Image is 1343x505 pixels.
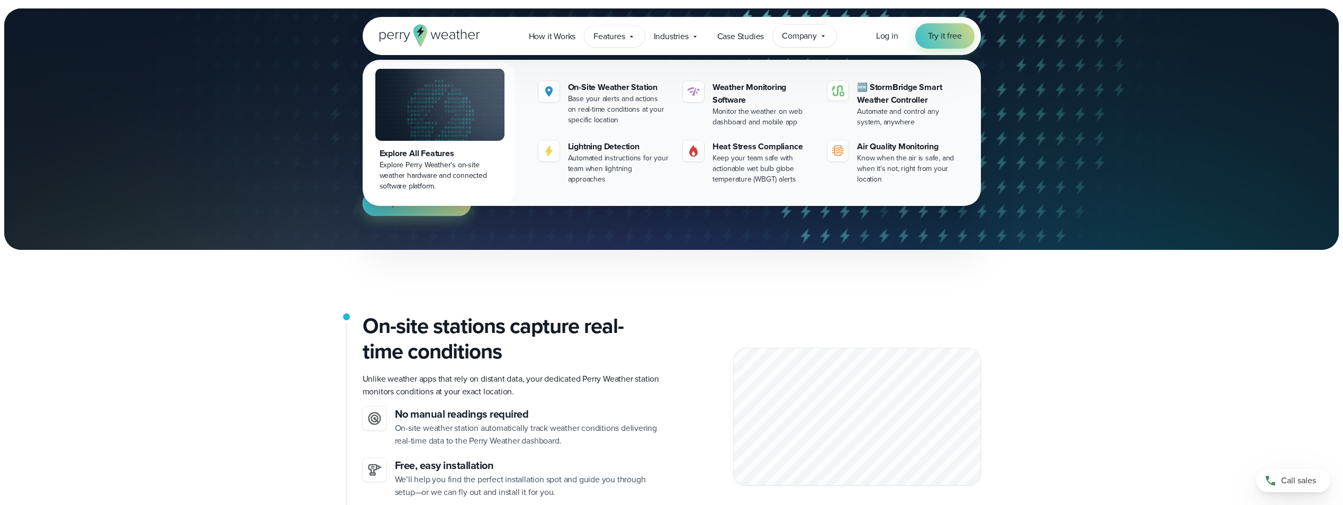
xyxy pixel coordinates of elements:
div: Know when the air is safe, and when it's not, right from your location [857,153,959,185]
div: Automated instructions for your team when lightning approaches [568,153,670,185]
a: How it Works [520,25,585,47]
span: Case Studies [717,30,764,43]
div: Automate and control any system, anywhere [857,106,959,128]
img: lightning-icon.svg [543,145,555,157]
img: Location.svg [543,85,555,98]
a: Air Quality Monitoring Know when the air is safe, and when it's not, right from your location [823,136,963,189]
div: Air Quality Monitoring [857,140,959,153]
span: Features [593,30,625,43]
div: Explore Perry Weather's on-site weather hardware and connected software platform. [380,160,500,192]
div: Lightning Detection [568,140,670,153]
span: Try it free [928,30,962,42]
a: Weather Monitoring Software Monitor the weather on web dashboard and mobile app [679,77,819,132]
h2: On-site stations capture real-time conditions [363,313,663,364]
div: Monitor the weather on web dashboard and mobile app [713,106,815,128]
p: On-site weather station automatically track weather conditions delivering real-time data to the P... [395,422,663,447]
div: Base your alerts and actions on real-time conditions at your specific location [568,94,670,125]
div: Heat Stress Compliance [713,140,815,153]
span: Industries [654,30,689,43]
span: How it Works [529,30,576,43]
img: stormbridge-icon-V6.svg [832,85,844,96]
a: Try it free [915,23,975,49]
p: Unlike weather apps that rely on distant data, your dedicated Perry Weather station monitors cond... [363,373,663,398]
h3: Free, easy installation [395,458,663,473]
p: We’ll help you find the perfect installation spot and guide you through setup—or we can fly out a... [395,473,663,499]
a: 🆕 StormBridge Smart Weather Controller Automate and control any system, anywhere [823,77,963,132]
img: software-icon.svg [687,85,700,98]
a: Explore All Features Explore Perry Weather's on-site weather hardware and connected software plat... [365,62,515,204]
img: aqi-icon.svg [832,145,844,157]
a: Case Studies [708,25,773,47]
span: Company [782,30,817,42]
div: 🆕 StormBridge Smart Weather Controller [857,81,959,106]
span: Call sales [1281,474,1316,487]
a: On-Site Weather Station Base your alerts and actions on real-time conditions at your specific loc... [534,77,674,130]
a: Lightning Detection Automated instructions for your team when lightning approaches [534,136,674,189]
div: Weather Monitoring Software [713,81,815,106]
div: Explore All Features [380,147,500,160]
img: Gas.svg [687,145,700,157]
div: Keep your team safe with actionable wet bulb globe temperature (WBGT) alerts [713,153,815,185]
a: Log in [876,30,898,42]
h3: No manual readings required [395,407,663,422]
div: On-Site Weather Station [568,81,670,94]
a: Call sales [1256,469,1330,492]
a: Heat Stress Compliance Keep your team safe with actionable wet bulb globe temperature (WBGT) alerts [679,136,819,189]
a: Request more info [363,191,472,216]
